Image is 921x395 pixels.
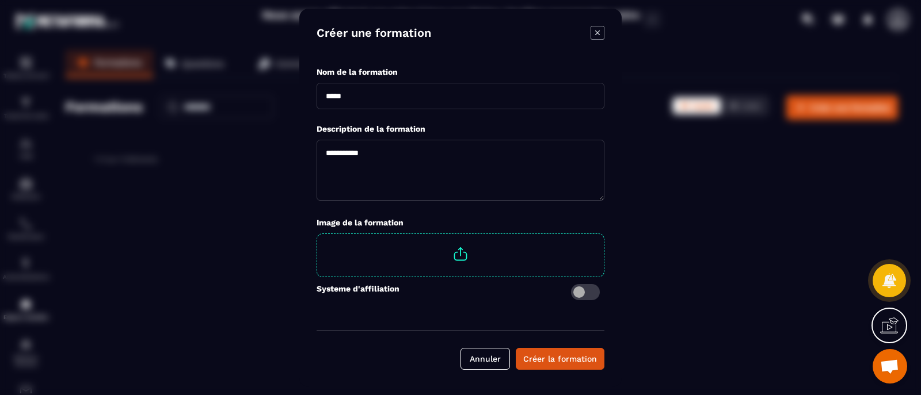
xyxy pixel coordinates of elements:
[523,353,597,365] div: Créer la formation
[516,348,604,370] button: Créer la formation
[317,67,398,76] label: Nom de la formation
[461,348,510,370] button: Annuler
[317,124,425,133] label: Description de la formation
[873,349,907,384] a: دردشة مفتوحة
[317,284,399,300] label: Systeme d'affiliation
[317,218,404,227] label: Image de la formation
[317,26,431,42] h4: Créer une formation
